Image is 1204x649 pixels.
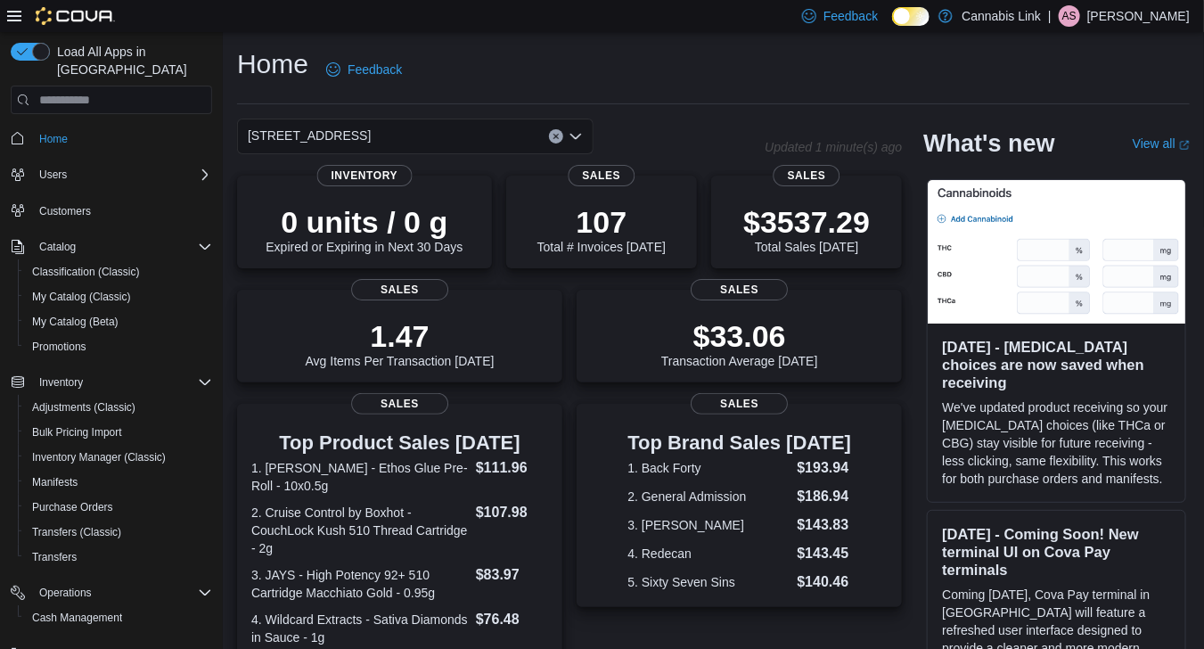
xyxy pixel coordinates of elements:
[25,261,212,283] span: Classification (Classic)
[691,279,789,300] span: Sales
[18,605,219,630] button: Cash Management
[32,340,86,354] span: Promotions
[25,336,94,357] a: Promotions
[18,545,219,570] button: Transfers
[4,580,219,605] button: Operations
[32,201,98,222] a: Customers
[568,165,635,186] span: Sales
[765,140,902,154] p: Updated 1 minute(s) ago
[1059,5,1080,27] div: Andrew Stewart
[25,286,138,308] a: My Catalog (Classic)
[18,309,219,334] button: My Catalog (Beta)
[798,457,852,479] dd: $193.94
[25,336,212,357] span: Promotions
[627,545,790,563] dt: 4. Redecan
[266,204,463,240] p: 0 units / 0 g
[32,500,113,514] span: Purchase Orders
[32,582,212,604] span: Operations
[32,164,212,185] span: Users
[25,311,126,333] a: My Catalog (Beta)
[251,504,469,557] dt: 2. Cruise Control by Boxhot - CouchLock Kush 510 Thread Cartridge - 2g
[942,398,1171,488] p: We've updated product receiving so your [MEDICAL_DATA] choices (like THCa or CBG) stay visible fo...
[1062,5,1077,27] span: AS
[25,397,212,418] span: Adjustments (Classic)
[18,395,219,420] button: Adjustments (Classic)
[39,132,68,146] span: Home
[32,400,135,415] span: Adjustments (Classic)
[537,204,666,254] div: Total # Invoices [DATE]
[798,543,852,564] dd: $143.45
[798,514,852,536] dd: $143.83
[319,52,409,87] a: Feedback
[661,318,818,368] div: Transaction Average [DATE]
[25,546,84,568] a: Transfers
[317,165,413,186] span: Inventory
[4,198,219,224] button: Customers
[476,609,548,630] dd: $76.48
[348,61,402,78] span: Feedback
[36,7,115,25] img: Cova
[25,472,212,493] span: Manifests
[32,164,74,185] button: Users
[25,472,85,493] a: Manifests
[18,495,219,520] button: Purchase Orders
[923,129,1054,158] h2: What's new
[892,26,893,27] span: Dark Mode
[251,566,469,602] dt: 3. JAYS - High Potency 92+ 510 Cartridge Macchiato Gold - 0.95g
[32,236,83,258] button: Catalog
[32,582,99,604] button: Operations
[32,450,166,464] span: Inventory Manager (Classic)
[25,447,212,468] span: Inventory Manager (Classic)
[32,550,77,564] span: Transfers
[251,611,469,646] dt: 4. Wildcard Extracts - Sativa Diamonds in Sauce - 1g
[39,240,76,254] span: Catalog
[32,127,212,149] span: Home
[32,315,119,329] span: My Catalog (Beta)
[25,522,128,543] a: Transfers (Classic)
[25,311,212,333] span: My Catalog (Beta)
[1179,140,1190,151] svg: External link
[237,46,308,82] h1: Home
[306,318,495,354] p: 1.47
[627,573,790,591] dt: 5. Sixty Seven Sins
[823,7,878,25] span: Feedback
[18,420,219,445] button: Bulk Pricing Import
[892,7,930,26] input: Dark Mode
[476,457,548,479] dd: $111.96
[627,432,851,454] h3: Top Brand Sales [DATE]
[32,290,131,304] span: My Catalog (Classic)
[32,475,78,489] span: Manifests
[351,279,449,300] span: Sales
[25,261,147,283] a: Classification (Classic)
[251,432,548,454] h3: Top Product Sales [DATE]
[1048,5,1052,27] p: |
[32,128,75,150] a: Home
[18,334,219,359] button: Promotions
[1133,136,1190,151] a: View allExternal link
[4,370,219,395] button: Inventory
[962,5,1041,27] p: Cannabis Link
[25,546,212,568] span: Transfers
[251,459,469,495] dt: 1. [PERSON_NAME] - Ethos Glue Pre-Roll - 10x0.5g
[627,459,790,477] dt: 1. Back Forty
[798,486,852,507] dd: $186.94
[4,125,219,151] button: Home
[691,393,789,415] span: Sales
[4,162,219,187] button: Users
[743,204,870,240] p: $3537.29
[942,338,1171,391] h3: [DATE] - [MEDICAL_DATA] choices are now saved when receiving
[549,129,563,144] button: Clear input
[627,516,790,534] dt: 3. [PERSON_NAME]
[306,318,495,368] div: Avg Items Per Transaction [DATE]
[266,204,463,254] div: Expired or Expiring in Next 30 Days
[25,522,212,543] span: Transfers (Classic)
[18,259,219,284] button: Classification (Classic)
[39,586,92,600] span: Operations
[1087,5,1190,27] p: [PERSON_NAME]
[18,470,219,495] button: Manifests
[32,525,121,539] span: Transfers (Classic)
[942,525,1171,579] h3: [DATE] - Coming Soon! New terminal UI on Cova Pay terminals
[32,611,122,625] span: Cash Management
[25,422,129,443] a: Bulk Pricing Import
[32,236,212,258] span: Catalog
